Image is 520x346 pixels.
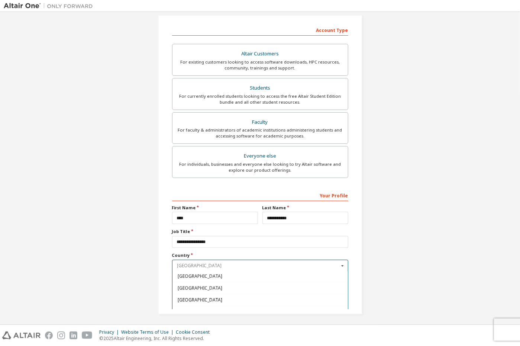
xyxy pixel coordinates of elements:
div: Faculty [177,117,343,127]
div: Account Type [172,24,348,36]
p: © 2025 Altair Engineering, Inc. All Rights Reserved. [99,335,214,342]
img: instagram.svg [57,332,65,339]
div: Your Profile [172,189,348,201]
div: Altair Customers [177,49,343,59]
div: For individuals, businesses and everyone else looking to try Altair software and explore our prod... [177,161,343,173]
span: [GEOGRAPHIC_DATA] [177,274,343,279]
img: linkedin.svg [70,332,77,339]
img: youtube.svg [82,332,93,339]
div: Students [177,83,343,93]
div: Cookie Consent [176,329,214,335]
div: Everyone else [177,151,343,161]
span: [GEOGRAPHIC_DATA] [177,286,343,290]
label: Country [172,252,348,258]
label: Last Name [262,205,348,211]
div: For existing customers looking to access software downloads, HPC resources, community, trainings ... [177,59,343,71]
img: Altair One [4,2,97,10]
img: facebook.svg [45,332,53,339]
img: altair_logo.svg [2,332,41,339]
div: For faculty & administrators of academic institutions administering students and accessing softwa... [177,127,343,139]
label: Job Title [172,229,348,235]
div: Privacy [99,329,121,335]
div: Website Terms of Use [121,329,176,335]
label: First Name [172,205,258,211]
span: [GEOGRAPHIC_DATA] [177,298,343,302]
div: For currently enrolled students looking to access the free Altair Student Edition bundle and all ... [177,93,343,105]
